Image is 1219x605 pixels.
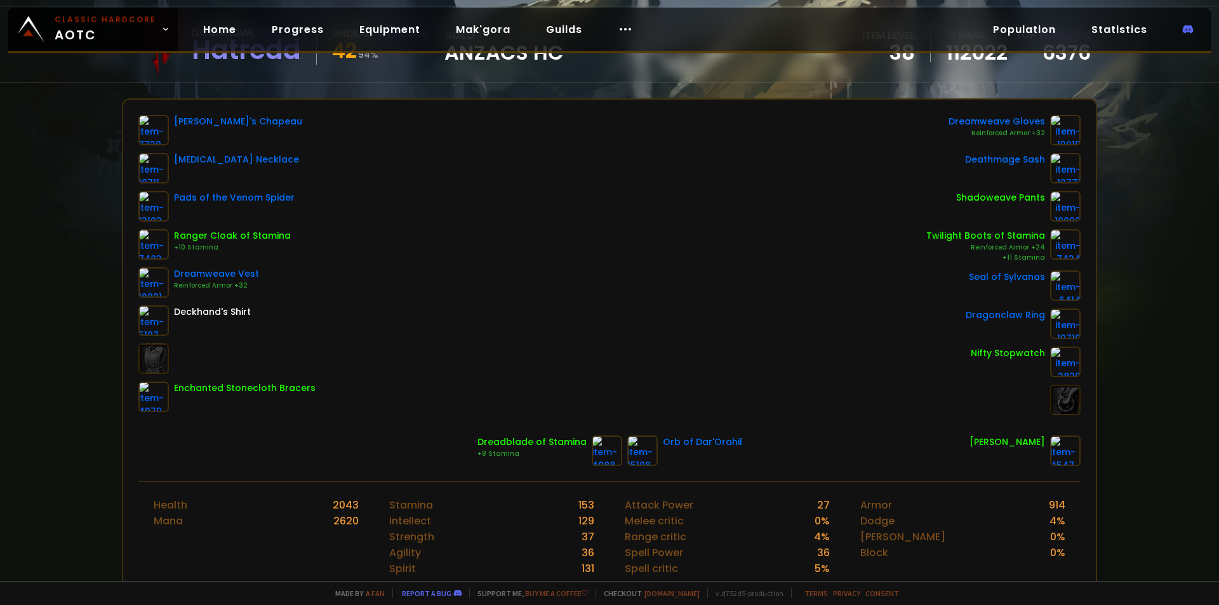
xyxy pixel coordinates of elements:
a: Privacy [833,588,860,598]
a: Terms [804,588,828,598]
div: 0 % [1050,545,1065,561]
span: Checkout [596,588,700,598]
div: Dragonclaw Ring [966,309,1045,322]
a: Consent [865,588,899,598]
span: Made by [328,588,385,598]
a: Home [193,17,246,43]
a: Classic HardcoreAOTC [8,8,178,51]
div: +11 Stamina [926,253,1045,263]
div: Dodge [860,513,895,529]
a: a fan [366,588,385,598]
div: Health [154,497,187,513]
a: Report a bug [402,588,451,598]
div: [PERSON_NAME] [860,529,945,545]
div: 36 [582,545,594,561]
div: Orb of Dar'Orahil [663,435,742,449]
a: 112022 [946,43,1008,62]
img: item-10771 [1050,153,1081,183]
div: 0 % [1050,529,1065,545]
div: Shadoweave Pants [956,191,1045,204]
span: v. d752d5 - production [707,588,783,598]
div: Strength [389,529,434,545]
img: item-4088 [592,435,622,466]
div: [PERSON_NAME] [969,435,1045,449]
small: Classic Hardcore [55,14,156,25]
div: Dreadblade of Stamina [477,435,587,449]
div: Deathmage Sash [965,153,1045,166]
img: item-10711 [138,153,169,183]
img: item-7720 [138,115,169,145]
div: Enchanted Stonecloth Bracers [174,382,316,395]
a: [DOMAIN_NAME] [644,588,700,598]
img: item-7483 [138,229,169,260]
div: Ranger Cloak of Stamina [174,229,291,243]
small: 94 % [358,48,378,61]
div: Attack Power [625,497,693,513]
img: item-13103 [138,191,169,222]
div: Twilight Boots of Stamina [926,229,1045,243]
div: Reinforced Armor +32 [174,281,259,291]
div: +8 Stamina [477,449,587,459]
div: Reinforced Armor +32 [949,128,1045,138]
div: 0 % [815,513,830,529]
div: [MEDICAL_DATA] Necklace [174,153,299,166]
img: item-10021 [138,267,169,298]
img: item-2820 [1050,347,1081,377]
div: Nifty Stopwatch [971,347,1045,360]
div: [PERSON_NAME]'s Chapeau [174,115,302,128]
div: +10 Stamina [174,243,291,253]
div: Agility [389,545,421,561]
div: 129 [578,513,594,529]
div: Spell Power [625,545,683,561]
div: Intellect [389,513,431,529]
div: 4 % [814,529,830,545]
div: Melee critic [625,513,684,529]
img: item-6414 [1050,270,1081,301]
div: Range critic [625,529,686,545]
div: 5 % [815,561,830,576]
div: 914 [1049,497,1065,513]
img: item-10019 [1050,115,1081,145]
div: 4 % [1049,513,1065,529]
div: Block [860,545,888,561]
span: AOTC [55,14,156,44]
div: Dreamweave Gloves [949,115,1045,128]
div: Spirit [389,561,416,576]
img: item-5107 [138,305,169,336]
div: 153 [578,497,594,513]
div: 2620 [333,513,359,529]
div: Spell critic [625,561,678,576]
img: item-10002 [1050,191,1081,222]
div: 2043 [333,497,359,513]
a: Mak'gora [446,17,521,43]
div: Pads of the Venom Spider [174,191,295,204]
img: item-4547 [1050,435,1081,466]
div: 37 [582,529,594,545]
div: 36 [817,545,830,561]
a: Guilds [536,17,592,43]
div: guild [444,27,563,62]
div: 27 [817,497,830,513]
div: 131 [582,561,594,576]
a: Buy me a coffee [525,588,588,598]
div: Stamina [389,497,433,513]
div: Reinforced Armor +24 [926,243,1045,253]
div: Hatredd [192,41,301,60]
div: Seal of Sylvanas [969,270,1045,284]
a: Progress [262,17,334,43]
a: Statistics [1081,17,1157,43]
img: item-4979 [138,382,169,412]
div: Armor [860,497,892,513]
div: Dreamweave Vest [174,267,259,281]
div: Deckhand's Shirt [174,305,251,319]
a: Equipment [349,17,430,43]
div: Mana [154,513,183,529]
a: Population [983,17,1066,43]
span: Anzacs HC [444,43,563,62]
span: Support me, [469,588,588,598]
img: item-7434 [1050,229,1081,260]
img: item-15108 [627,435,658,466]
img: item-10710 [1050,309,1081,339]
